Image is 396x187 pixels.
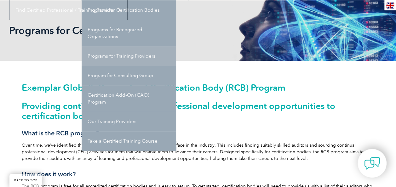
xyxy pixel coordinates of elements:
h2: Providing continued learning and professional development opportunities to certification bodies a... [22,101,375,121]
a: Programs for Training Providers [82,46,176,66]
a: BACK TO TOP [9,174,42,187]
h2: Programs for Certification Bodies [9,25,274,36]
img: en [386,3,394,8]
h3: How does it work? [22,170,375,178]
a: Programs for Recognized Organizations [82,20,176,46]
a: Programs for Certification Bodies [82,0,176,20]
a: Certification Add-On (CAO) Program [82,85,176,112]
a: Find Certified Professional / Training Provider [9,0,127,20]
h3: What is the RCB program? [22,129,375,137]
a: Program for Consulting Group [82,66,176,85]
img: contact-chat.png [364,156,380,171]
a: Take a Certified Training Course [82,131,176,151]
h1: Exemplar Global’s Recognized Certification Body (RCB) Program [22,83,375,92]
a: Our Training Providers [82,112,176,131]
